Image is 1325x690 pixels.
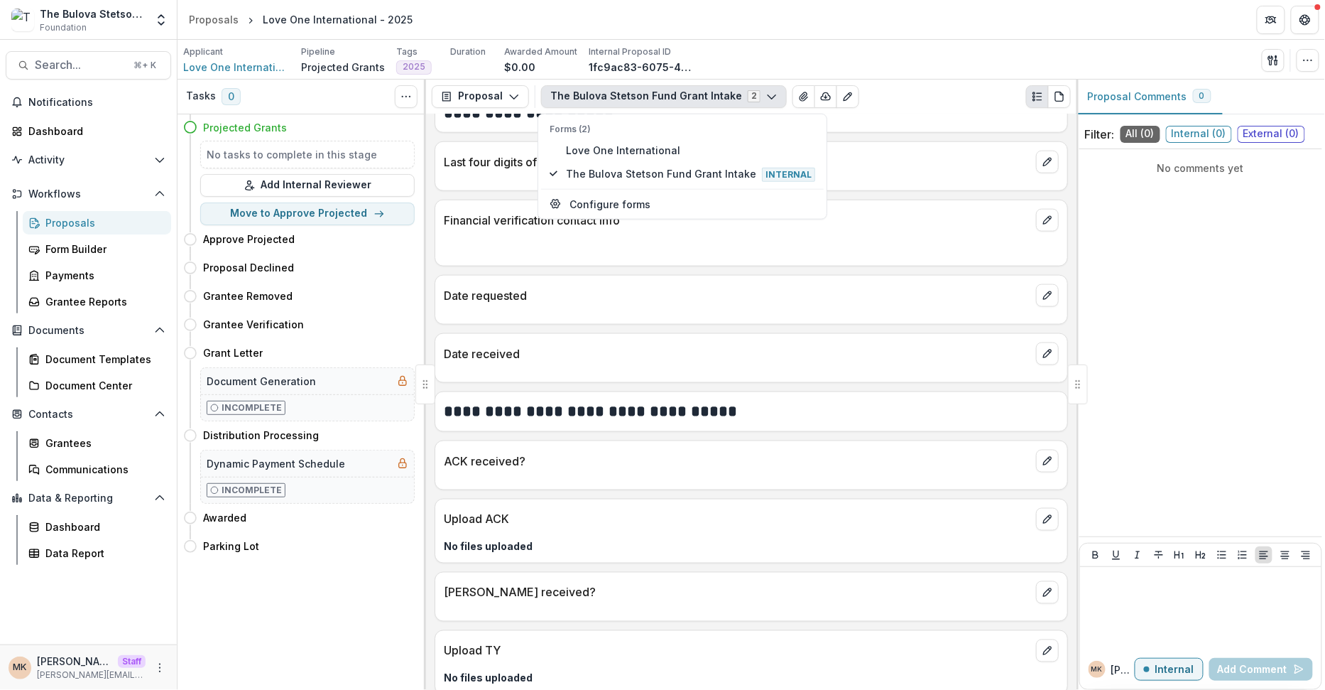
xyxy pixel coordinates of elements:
button: Ordered List [1234,546,1251,564]
div: Dashboard [28,124,160,139]
div: Document Center [45,378,160,393]
a: Grantees [23,431,171,455]
a: Dashboard [23,515,171,539]
button: Notifications [6,91,171,114]
p: Financial verification contact info [444,212,1030,229]
div: The Bulova Stetson Fund [40,6,146,21]
h4: Projected Grants [203,120,287,135]
button: Open entity switcher [151,6,171,34]
h4: Grantee Verification [203,317,304,332]
h4: Proposal Declined [203,260,294,275]
span: Data & Reporting [28,492,148,505]
a: Love One International [183,60,290,75]
span: Contacts [28,409,148,421]
div: Grantee Reports [45,294,160,309]
h4: Approve Projected [203,232,295,247]
h4: Awarded [203,510,246,525]
button: The Bulova Stetson Fund Grant Intake2 [541,85,787,108]
p: Staff [118,655,146,668]
img: The Bulova Stetson Fund [11,9,34,31]
span: Search... [35,58,125,72]
button: Align Center [1277,546,1294,564]
button: edit [1036,284,1059,307]
button: PDF view [1048,85,1071,108]
span: Workflows [28,188,148,200]
div: Grantees [45,436,160,451]
div: Payments [45,268,160,283]
button: Open Documents [6,319,171,342]
p: Projected Grants [301,60,385,75]
a: Document Center [23,374,171,397]
p: Forms (2) [550,122,815,135]
button: Edit as form [836,85,859,108]
h4: Distribution Processing [203,428,319,443]
span: 0 [1199,91,1205,101]
span: Notifications [28,97,165,109]
button: Toggle View Cancelled Tasks [395,85,418,108]
button: View Attached Files [792,85,815,108]
button: edit [1036,343,1059,365]
h4: Parking Lot [203,539,259,554]
button: Strike [1150,546,1167,564]
p: [PERSON_NAME] [1111,662,1135,677]
p: Internal [1155,664,1194,676]
h4: Grantee Removed [203,289,293,303]
div: Form Builder [45,242,160,257]
h3: Tasks [186,90,216,102]
div: Maya Kuppermann [1091,666,1103,673]
a: Form Builder [23,237,171,261]
button: edit [1036,508,1059,531]
p: [PERSON_NAME] received? [444,584,1030,601]
p: Upload TY [444,642,1030,659]
button: Proposal [432,85,529,108]
p: 1fc9ac83-6075-4abb-ab41-7a55b9816ea4 [589,60,695,75]
a: Data Report [23,541,171,565]
button: Align Right [1297,546,1314,564]
button: edit [1036,581,1059,604]
p: Incomplete [222,401,282,414]
button: Add Comment [1209,658,1313,681]
a: Proposals [183,9,244,30]
h4: Grant Letter [203,345,263,360]
nav: breadcrumb [183,9,418,30]
button: Plaintext view [1026,85,1049,108]
h5: Document Generation [207,374,316,389]
a: Proposals [23,211,171,235]
p: ACK received? [444,453,1030,470]
button: edit [1036,450,1059,473]
p: Filter: [1085,126,1115,143]
p: No files uploaded [444,671,1059,686]
button: More [151,659,168,676]
span: Internal [762,167,815,181]
p: [PERSON_NAME][EMAIL_ADDRESS][DOMAIN_NAME] [37,669,146,681]
button: Open Workflows [6,183,171,205]
p: [PERSON_NAME] [37,654,112,669]
button: Bold [1087,546,1104,564]
p: Pipeline [301,45,335,58]
span: All ( 0 ) [1120,126,1160,143]
button: Open Data & Reporting [6,487,171,510]
h5: No tasks to complete in this stage [207,147,408,162]
span: The Bulova Stetson Fund Grant Intake [566,166,815,181]
button: Align Left [1255,546,1272,564]
div: Document Templates [45,352,160,367]
p: $0.00 [504,60,535,75]
a: Grantee Reports [23,290,171,313]
p: No comments yet [1085,161,1316,176]
p: Internal Proposal ID [589,45,671,58]
h5: Dynamic Payment Schedule [207,456,345,471]
div: ⌘ + K [131,58,159,73]
div: Maya Kuppermann [13,663,27,672]
button: Underline [1108,546,1125,564]
p: Awarded Amount [504,45,577,58]
a: Communications [23,458,171,481]
p: Date received [444,345,1030,362]
a: Dashboard [6,119,171,143]
div: Proposals [189,12,239,27]
button: Bullet List [1214,546,1231,564]
span: Foundation [40,21,87,34]
span: 0 [222,88,241,105]
button: Proposal Comments [1076,80,1223,114]
button: Heading 1 [1171,546,1188,564]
